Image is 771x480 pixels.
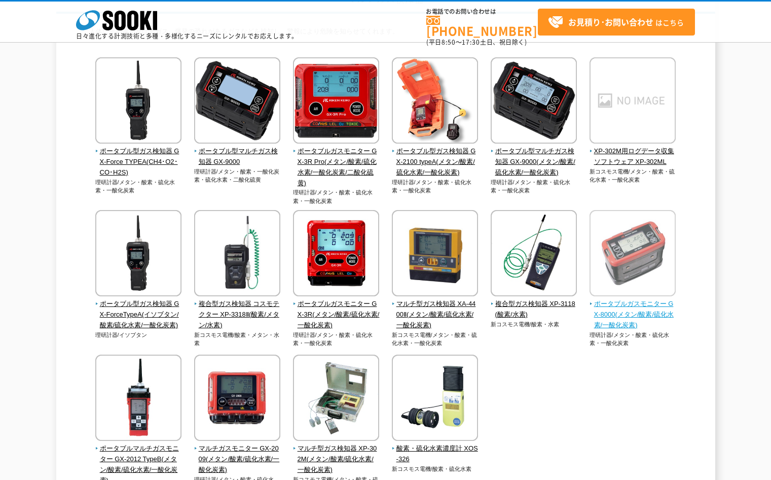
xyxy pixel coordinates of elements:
p: 新コスモス電機/酸素・メタン・水素 [194,331,281,348]
img: ポータブル型マルチガス検知器 GX-9000 [194,57,280,146]
span: ポータブルガスモニター GX-8000(メタン/酸素/硫化水素/一酸化炭素) [590,299,676,330]
a: ポータブルガスモニター GX-3R Pro(メタン/酸素/硫化水素/一酸化炭素/二酸化硫黄) [293,136,380,188]
img: 酸素・硫化水素濃度計 XOS-326 [392,355,478,443]
a: ポータブル型マルチガス検知器 GX-9000 [194,136,281,167]
a: ポータブル型ガス検知器 GX-Force TYPEA(CH4･O2･CO･H2S) [95,136,182,178]
span: ポータブル型ガス検知器 GX-Force TYPEA(CH4･O2･CO･H2S) [95,146,182,178]
strong: お見積り･お問い合わせ [568,16,653,28]
p: 理研計器/メタン・酸素・一酸化炭素・硫化水素・二酸化硫黄 [194,167,281,184]
p: 新コスモス電機/酸素・硫化水素 [392,465,479,473]
a: [PHONE_NUMBER] [426,16,538,37]
img: ポータブルガスモニター GX-3R(メタン/酸素/硫化水素/一酸化炭素) [293,210,379,299]
a: 酸素・硫化水素濃度計 XOS-326 [392,434,479,464]
p: 理研計器/メタン・酸素・硫化水素・一酸化炭素 [491,178,577,195]
span: 8:50 [442,38,456,47]
span: ポータブル型マルチガス検知器 GX-9000(メタン/酸素/硫化水素/一酸化炭素) [491,146,577,178]
img: 複合型ガス検知器 XP-3118(酸素/水素) [491,210,577,299]
img: ポータブルマルチガスモニター GX-2012 TypeB(メタン/酸素/硫化水素/一酸化炭素) [95,355,181,443]
p: 日々進化する計測技術と多種・多様化するニーズにレンタルでお応えします。 [76,33,298,39]
span: マルチ型ガス検知器 XP-302M(メタン/酸素/硫化水素/一酸化炭素) [293,443,380,475]
span: ポータブルガスモニター GX-3R(メタン/酸素/硫化水素/一酸化炭素) [293,299,380,330]
a: マルチガスモニター GX-2009(メタン/酸素/硫化水素/一酸化炭素) [194,434,281,475]
p: 理研計器/メタン・酸素・硫化水素・一酸化炭素 [590,331,676,348]
span: (平日 ～ 土日、祝日除く) [426,38,527,47]
p: 理研計器/メタン・酸素・硫化水素・一酸化炭素 [293,188,380,205]
img: ポータブル型マルチガス検知器 GX-9000(メタン/酸素/硫化水素/一酸化炭素) [491,57,577,146]
a: XP-302M用ログデータ収集ソフトウェア XP-302ML [590,136,676,167]
img: マルチ型ガス検知器 XP-302M(メタン/酸素/硫化水素/一酸化炭素) [293,355,379,443]
span: お電話でのお問い合わせは [426,9,538,15]
p: 理研計器/メタン・酸素・硫化水素・一酸化炭素 [95,178,182,195]
a: 複合型ガス検知器 XP-3118(酸素/水素) [491,289,577,320]
p: 理研計器/メタン・酸素・硫化水素・一酸化炭素 [293,331,380,348]
span: はこちら [548,15,684,30]
a: ポータブルガスモニター GX-8000(メタン/酸素/硫化水素/一酸化炭素) [590,289,676,330]
img: 複合型ガス検知器 コスモテクター XP-3318Ⅱ(酸素/メタン/水素) [194,210,280,299]
img: XP-302M用ログデータ収集ソフトウェア XP-302ML [590,57,676,146]
img: マルチガスモニター GX-2009(メタン/酸素/硫化水素/一酸化炭素) [194,355,280,443]
span: 複合型ガス検知器 XP-3118(酸素/水素) [491,299,577,320]
img: ポータブルガスモニター GX-3R Pro(メタン/酸素/硫化水素/一酸化炭素/二酸化硫黄) [293,57,379,146]
p: 理研計器/イソブタン [95,331,182,339]
a: ポータブル型ガス検知器 GX-ForceTypeA(イソブタン/酸素/硫化水素/一酸化炭素) [95,289,182,330]
p: 新コスモス電機/メタン・酸素・硫化水素・一酸化炭素 [590,167,676,184]
a: ポータブルガスモニター GX-3R(メタン/酸素/硫化水素/一酸化炭素) [293,289,380,330]
p: 新コスモス電機/酸素・水素 [491,320,577,329]
a: 複合型ガス検知器 コスモテクター XP-3318Ⅱ(酸素/メタン/水素) [194,289,281,330]
img: ポータブルガスモニター GX-8000(メタン/酸素/硫化水素/一酸化炭素) [590,210,676,299]
span: 複合型ガス検知器 コスモテクター XP-3318Ⅱ(酸素/メタン/水素) [194,299,281,330]
a: ポータブル型ガス検知器 GX-2100 typeA(メタン/酸素/硫化水素/一酸化炭素) [392,136,479,178]
span: 酸素・硫化水素濃度計 XOS-326 [392,443,479,465]
span: ポータブルガスモニター GX-3R Pro(メタン/酸素/硫化水素/一酸化炭素/二酸化硫黄) [293,146,380,188]
span: ポータブル型ガス検知器 GX-2100 typeA(メタン/酸素/硫化水素/一酸化炭素) [392,146,479,178]
span: 17:30 [462,38,480,47]
span: マルチガスモニター GX-2009(メタン/酸素/硫化水素/一酸化炭素) [194,443,281,475]
a: お見積り･お問い合わせはこちら [538,9,695,36]
span: ポータブル型ガス検知器 GX-ForceTypeA(イソブタン/酸素/硫化水素/一酸化炭素) [95,299,182,330]
span: マルチ型ガス検知器 XA-4400Ⅱ(メタン/酸素/硫化水素/一酸化炭素) [392,299,479,330]
a: ポータブル型マルチガス検知器 GX-9000(メタン/酸素/硫化水素/一酸化炭素) [491,136,577,178]
img: マルチ型ガス検知器 XA-4400Ⅱ(メタン/酸素/硫化水素/一酸化炭素) [392,210,478,299]
a: マルチ型ガス検知器 XP-302M(メタン/酸素/硫化水素/一酸化炭素) [293,434,380,475]
p: 理研計器/メタン・酸素・硫化水素・一酸化炭素 [392,178,479,195]
img: ポータブル型ガス検知器 GX-ForceTypeA(イソブタン/酸素/硫化水素/一酸化炭素) [95,210,181,299]
img: ポータブル型ガス検知器 GX-2100 typeA(メタン/酸素/硫化水素/一酸化炭素) [392,57,478,146]
span: ポータブル型マルチガス検知器 GX-9000 [194,146,281,167]
img: ポータブル型ガス検知器 GX-Force TYPEA(CH4･O2･CO･H2S) [95,57,181,146]
p: 新コスモス電機/メタン・酸素・硫化水素・一酸化炭素 [392,331,479,348]
a: マルチ型ガス検知器 XA-4400Ⅱ(メタン/酸素/硫化水素/一酸化炭素) [392,289,479,330]
span: XP-302M用ログデータ収集ソフトウェア XP-302ML [590,146,676,167]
